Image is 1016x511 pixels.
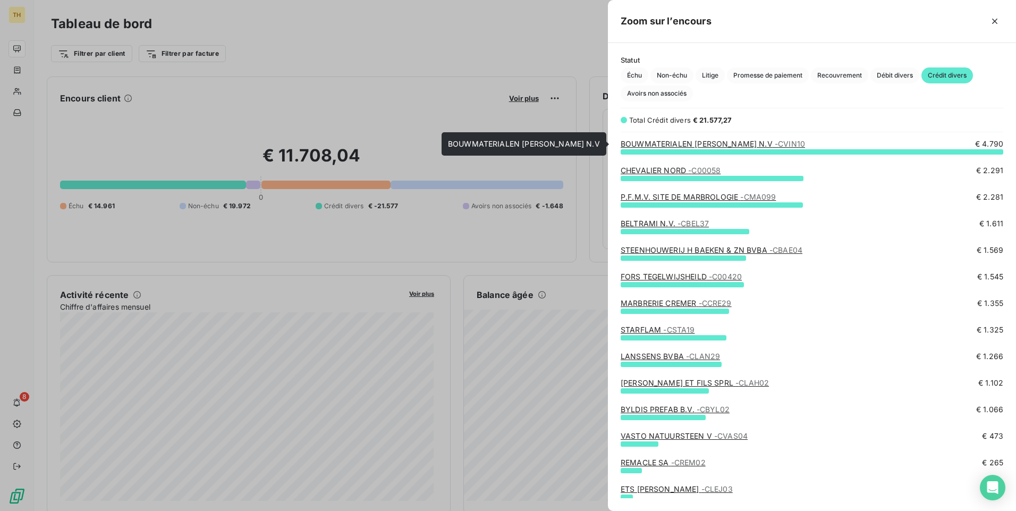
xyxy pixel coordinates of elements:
a: VASTO NATUURSTEEN V [621,431,748,440]
span: Total Crédit divers [629,116,691,124]
span: - CBYL02 [697,405,730,414]
button: Avoirs non associés [621,86,693,101]
span: € 1.066 [976,404,1003,415]
span: € 1.355 [977,298,1003,309]
span: € 4.790 [975,139,1003,149]
span: € 1.102 [978,378,1003,388]
span: - CBAE04 [769,245,802,254]
span: - C00058 [688,166,721,175]
span: - CVIN10 [775,139,805,148]
div: Open Intercom Messenger [980,475,1005,500]
a: REMACLE SA [621,458,706,467]
span: Statut [621,56,1003,64]
a: LANSSENS BVBA [621,352,720,361]
a: STARFLAM [621,325,695,334]
span: € 21.577,27 [693,116,732,124]
button: Non-échu [650,67,693,83]
button: Échu [621,67,648,83]
span: € 1.569 [977,245,1003,255]
span: - CVAS04 [714,431,748,440]
span: - CLEJ03 [701,484,733,493]
button: Crédit divers [921,67,973,83]
button: Débit divers [870,67,919,83]
a: [PERSON_NAME] ET FILS SPRL [621,378,769,387]
a: MARBRERIE CREMER [621,299,732,308]
a: BELTRAMI N.V. [621,219,709,228]
span: € 1.266 [976,351,1003,362]
span: € 2.291 [976,165,1003,176]
span: - CMA099 [740,192,776,201]
a: ETS [PERSON_NAME] [621,484,733,493]
span: € 1.611 [979,218,1003,229]
span: - C00420 [709,272,742,281]
div: grid [608,139,1016,498]
span: € 265 [982,457,1003,468]
span: € 2.281 [976,192,1003,202]
span: € 1.325 [977,325,1003,335]
button: Litige [696,67,725,83]
span: € 1.545 [977,271,1003,282]
h5: Zoom sur l’encours [621,14,712,29]
span: € 473 [982,431,1003,441]
a: BYLDIS PREFAB B.V. [621,405,730,414]
a: STEENHOUWERIJ H BAEKEN & ZN BVBA [621,245,802,254]
span: - CSTA19 [663,325,695,334]
span: - CLAN29 [686,352,720,361]
a: P.F.M.V. SITE DE MARBROLOGIE [621,192,776,201]
a: CHEVALIER NORD [621,166,721,175]
span: - CCRE29 [699,299,732,308]
a: FORS TEGELWIJSHEILD [621,272,742,281]
button: Recouvrement [811,67,868,83]
button: Promesse de paiement [727,67,809,83]
span: BOUWMATERIALEN [PERSON_NAME] N.V [448,139,600,148]
span: - CBEL37 [678,219,709,228]
span: - CLAH02 [735,378,769,387]
span: - CREM02 [671,458,706,467]
a: BOUWMATERIALEN [PERSON_NAME] N.V [621,139,805,148]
